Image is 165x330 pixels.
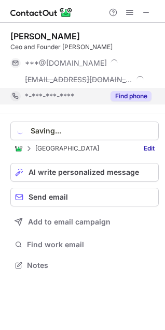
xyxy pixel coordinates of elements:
span: ***@[DOMAIN_NAME] [25,58,107,68]
button: Saving... [10,122,159,140]
span: Notes [27,261,155,270]
span: Add to email campaign [28,218,111,226]
div: [PERSON_NAME] [10,31,80,41]
button: AI write personalized message [10,163,159,182]
span: [EMAIL_ADDRESS][DOMAIN_NAME] [25,75,133,84]
button: Notes [10,258,159,273]
img: ContactOut [15,144,23,153]
img: ContactOut v5.3.10 [10,6,73,19]
button: Find work email [10,237,159,252]
span: Saving... [31,126,61,135]
button: Add to email campaign [10,213,159,231]
p: [GEOGRAPHIC_DATA] [35,145,99,152]
div: Ceo and Founder [PERSON_NAME] [10,42,159,52]
button: Send email [10,188,159,206]
span: Send email [29,193,68,201]
span: Find work email [27,240,155,249]
img: Contact Out [15,126,25,136]
button: Reveal Button [111,91,152,101]
a: Edit [140,143,159,154]
span: AI write personalized message [29,168,139,176]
